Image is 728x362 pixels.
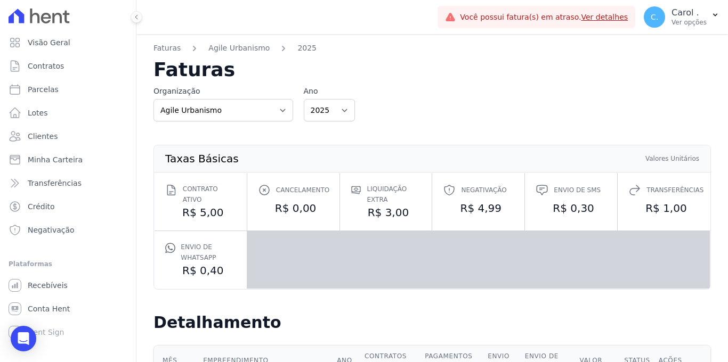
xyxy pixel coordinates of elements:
[4,126,132,147] a: Clientes
[554,185,601,195] span: Envio de SMS
[11,326,36,351] div: Open Intercom Messenger
[304,86,355,97] label: Ano
[28,131,58,142] span: Clientes
[153,60,711,79] h2: Faturas
[645,154,700,163] th: Valores Unitários
[4,172,132,194] a: Transferências
[4,79,132,100] a: Parcelas
[28,154,83,165] span: Minha Carteira
[258,201,329,216] dd: R$ 0,00
[297,43,317,54] a: 2025
[628,201,699,216] dd: R$ 1,00
[28,108,48,118] span: Lotes
[28,178,82,188] span: Transferências
[28,61,64,71] span: Contratos
[153,43,181,54] a: Faturas
[367,184,421,205] span: Liquidação extra
[153,43,711,60] nav: Breadcrumb
[4,219,132,241] a: Negativação
[460,12,628,23] span: Você possui fatura(s) em atraso.
[153,86,293,97] label: Organização
[28,280,68,291] span: Recebíveis
[183,184,236,205] span: Contrato ativo
[4,275,132,296] a: Recebíveis
[165,154,239,163] th: Taxas Básicas
[672,18,707,27] p: Ver opções
[646,185,703,195] span: Transferências
[672,7,707,18] p: Carol .
[28,84,59,95] span: Parcelas
[28,303,70,314] span: Conta Hent
[181,242,236,263] span: Envio de Whatsapp
[581,13,628,21] a: Ver detalhes
[4,55,132,77] a: Contratos
[536,201,606,216] dd: R$ 0,30
[4,102,132,124] a: Lotes
[635,2,728,32] button: C. Carol . Ver opções
[651,13,658,21] span: C.
[4,298,132,319] a: Conta Hent
[153,313,711,332] h2: Detalhamento
[165,205,236,220] dd: R$ 5,00
[165,263,236,278] dd: R$ 0,40
[9,258,127,270] div: Plataformas
[28,37,70,48] span: Visão Geral
[28,201,55,212] span: Crédito
[208,43,270,54] a: Agile Urbanismo
[276,185,329,195] span: Cancelamento
[4,149,132,170] a: Minha Carteira
[4,196,132,217] a: Crédito
[4,32,132,53] a: Visão Geral
[443,201,514,216] dd: R$ 4,99
[351,205,422,220] dd: R$ 3,00
[461,185,506,195] span: Negativação
[28,225,75,235] span: Negativação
